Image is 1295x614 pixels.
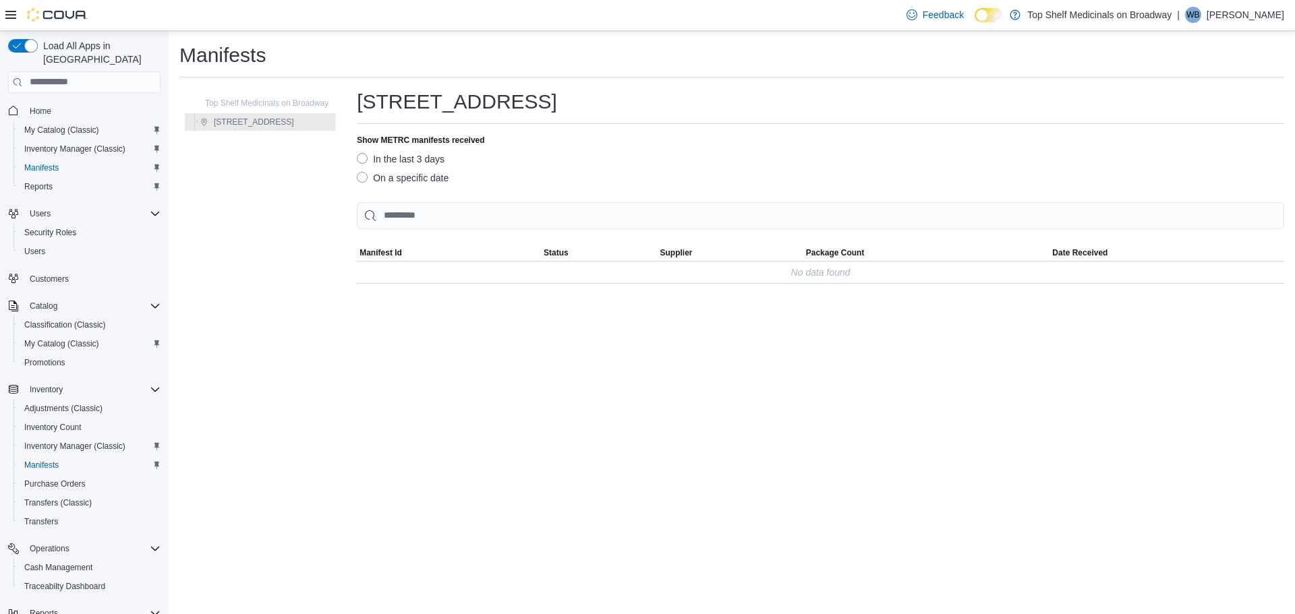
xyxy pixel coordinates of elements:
p: [PERSON_NAME] [1207,7,1284,23]
span: Catalog [24,298,161,314]
button: Catalog [3,297,166,315]
a: Customers [24,271,74,287]
span: Manifests [19,160,161,176]
span: Status [544,247,569,258]
a: Inventory Manager (Classic) [19,438,131,454]
button: My Catalog (Classic) [13,121,166,140]
span: Operations [30,543,69,554]
span: Transfers [24,516,58,527]
a: Classification (Classic) [19,317,111,333]
span: Inventory Manager (Classic) [19,141,161,157]
span: Adjustments (Classic) [24,403,103,414]
span: Inventory Manager (Classic) [24,144,125,154]
button: Security Roles [13,223,166,242]
a: My Catalog (Classic) [19,122,105,138]
span: Manifests [24,162,59,173]
button: My Catalog (Classic) [13,334,166,353]
span: Customers [24,270,161,287]
label: On a specific date [357,170,449,186]
p: Top Shelf Medicinals on Broadway [1027,7,1172,23]
span: My Catalog (Classic) [19,336,161,352]
span: Reports [24,181,53,192]
a: Security Roles [19,224,82,241]
span: My Catalog (Classic) [24,338,99,349]
button: Inventory [24,381,68,398]
a: Reports [19,179,58,195]
a: Transfers (Classic) [19,495,97,511]
button: Inventory Manager (Classic) [13,140,166,158]
p: | [1177,7,1180,23]
span: Security Roles [24,227,76,238]
span: Inventory [30,384,63,395]
button: Top Shelf Medicinals on Broadway [186,95,334,111]
button: Operations [24,541,75,557]
span: Users [24,206,161,222]
span: Transfers [19,514,161,530]
span: Promotions [19,355,161,371]
span: Date Received [1052,247,1107,258]
a: Transfers [19,514,63,530]
span: Inventory Count [19,419,161,435]
a: Feedback [901,1,969,28]
a: Manifests [19,160,64,176]
div: WAYLEN BUNN [1185,7,1201,23]
span: My Catalog (Classic) [24,125,99,135]
span: Home [24,102,161,119]
h1: [STREET_ADDRESS] [357,88,557,115]
button: Classification (Classic) [13,315,166,334]
span: Cash Management [24,562,92,573]
span: Catalog [30,301,57,311]
button: Transfers [13,512,166,531]
a: Purchase Orders [19,476,91,492]
span: Inventory Manager (Classic) [24,441,125,452]
h1: Manifests [179,42,266,69]
span: Transfers (Classic) [24,497,92,508]
span: Top Shelf Medicinals on Broadway [205,98,328,109]
span: Classification (Classic) [19,317,161,333]
span: Users [19,243,161,259]
span: Supplier [660,247,693,258]
span: Classification (Classic) [24,319,106,330]
a: Users [19,243,51,259]
label: In the last 3 days [357,151,444,167]
button: Users [3,204,166,223]
a: Manifests [19,457,64,473]
button: Users [13,242,166,261]
a: Promotions [19,355,71,371]
a: Inventory Manager (Classic) [19,141,131,157]
button: Traceabilty Dashboard [13,577,166,596]
span: Users [30,208,51,219]
span: Adjustments (Classic) [19,400,161,417]
span: Reports [19,179,161,195]
a: Cash Management [19,559,98,576]
button: Adjustments (Classic) [13,399,166,418]
span: Cash Management [19,559,161,576]
button: Operations [3,539,166,558]
span: Manifest Id [359,247,402,258]
span: Operations [24,541,161,557]
span: Package Count [806,247,865,258]
button: Reports [13,177,166,196]
button: Manifests [13,158,166,177]
span: Manifests [19,457,161,473]
button: Users [24,206,56,222]
a: Traceabilty Dashboard [19,578,111,594]
img: Cova [27,8,88,22]
span: WB [1186,7,1199,23]
button: Inventory Manager (Classic) [13,437,166,456]
span: Purchase Orders [19,476,161,492]
button: Purchase Orders [13,474,166,493]
button: Promotions [13,353,166,372]
span: Inventory Manager (Classic) [19,438,161,454]
label: Show METRC manifests received [357,135,484,146]
span: Traceabilty Dashboard [24,581,105,592]
button: Home [3,101,166,121]
span: Load All Apps in [GEOGRAPHIC_DATA] [38,39,161,66]
input: This is a search bar. As you type, the results lower in the page will automatically filter. [357,202,1284,229]
span: My Catalog (Classic) [19,122,161,138]
button: Customers [3,269,166,288]
span: Promotions [24,357,65,368]
span: [STREET_ADDRESS] [214,117,294,127]
a: Adjustments (Classic) [19,400,108,417]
